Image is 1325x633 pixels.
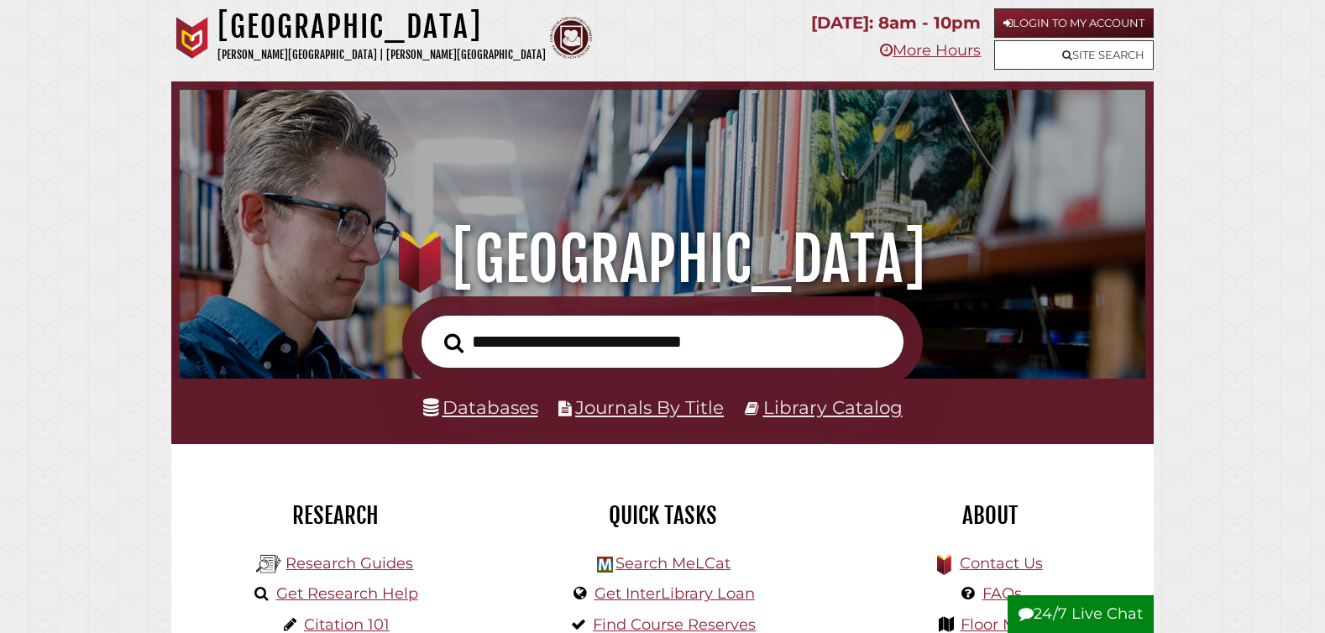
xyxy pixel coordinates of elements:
[811,8,981,38] p: [DATE]: 8am - 10pm
[200,222,1126,296] h1: [GEOGRAPHIC_DATA]
[594,584,755,603] a: Get InterLibrary Loan
[597,557,613,573] img: Hekman Library Logo
[217,8,546,45] h1: [GEOGRAPHIC_DATA]
[423,396,538,418] a: Databases
[511,501,814,530] h2: Quick Tasks
[276,584,418,603] a: Get Research Help
[436,328,472,358] button: Search
[994,40,1154,70] a: Site Search
[880,41,981,60] a: More Hours
[256,552,281,577] img: Hekman Library Logo
[994,8,1154,38] a: Login to My Account
[982,584,1022,603] a: FAQs
[575,396,724,418] a: Journals By Title
[839,501,1141,530] h2: About
[285,554,413,573] a: Research Guides
[550,17,592,59] img: Calvin Theological Seminary
[444,332,463,353] i: Search
[615,554,731,573] a: Search MeLCat
[960,554,1043,573] a: Contact Us
[217,45,546,65] p: [PERSON_NAME][GEOGRAPHIC_DATA] | [PERSON_NAME][GEOGRAPHIC_DATA]
[184,501,486,530] h2: Research
[171,17,213,59] img: Calvin University
[763,396,903,418] a: Library Catalog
